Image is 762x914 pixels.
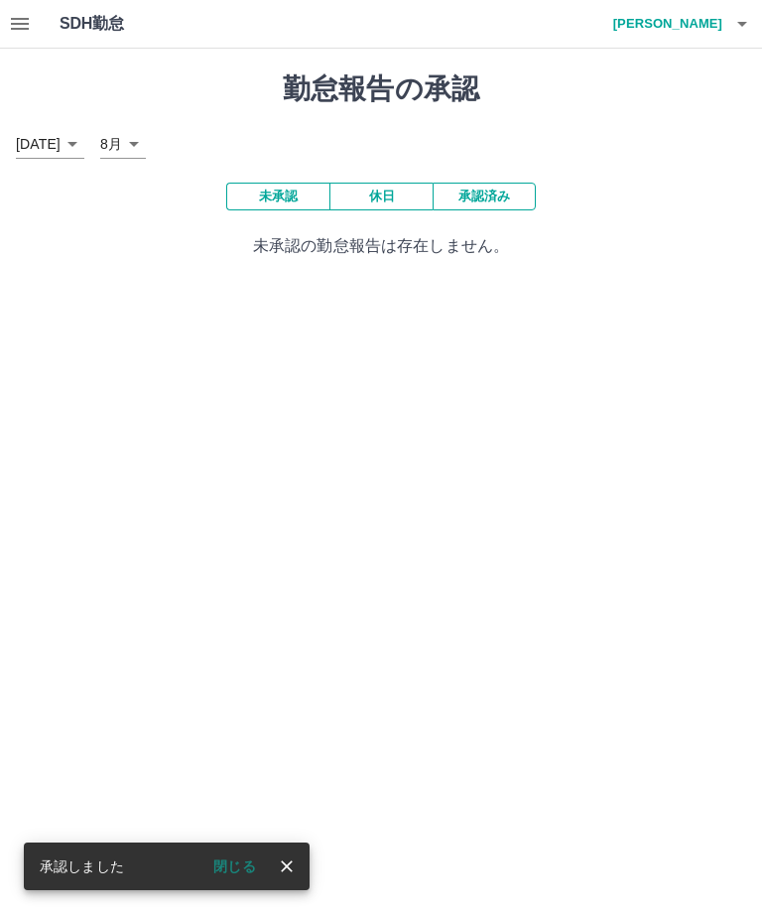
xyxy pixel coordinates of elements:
[197,851,272,881] button: 閉じる
[16,234,746,258] p: 未承認の勤怠報告は存在しません。
[272,851,302,881] button: close
[100,130,146,159] div: 8月
[40,849,124,884] div: 承認しました
[329,183,433,210] button: 休日
[16,72,746,106] h1: 勤怠報告の承認
[226,183,329,210] button: 未承認
[16,130,84,159] div: [DATE]
[433,183,536,210] button: 承認済み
